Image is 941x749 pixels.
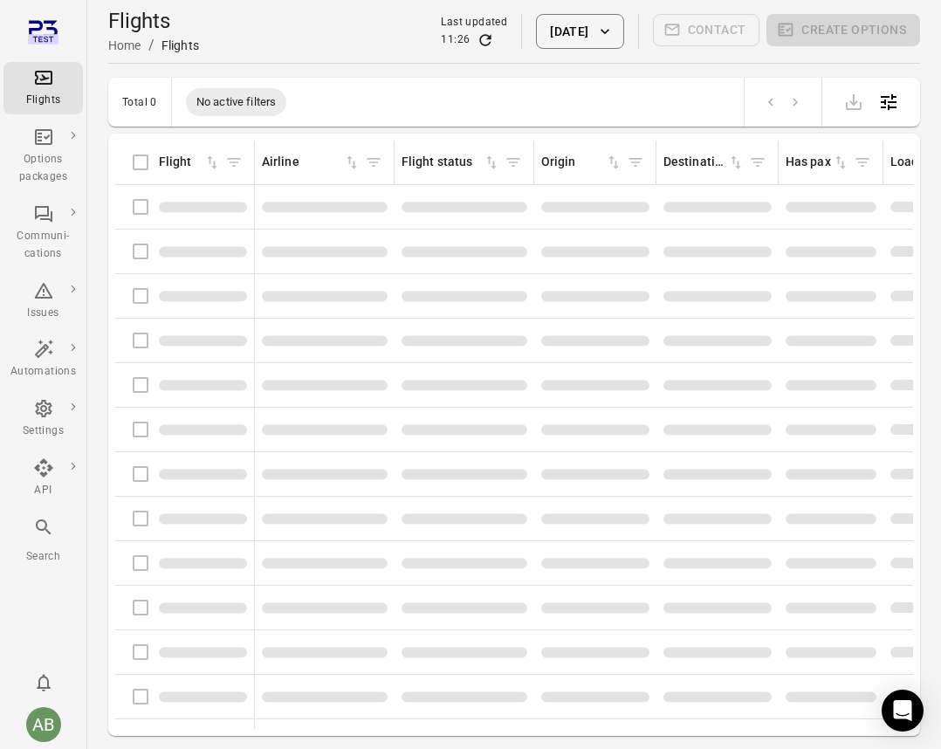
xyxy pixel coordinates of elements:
span: Filter by has pax [849,149,876,175]
div: Sort by origin in ascending order [541,153,622,172]
div: Sort by flight status in ascending order [402,153,500,172]
a: Home [108,38,141,52]
a: Issues [3,275,83,327]
span: Please make a selection to create an option package [766,14,920,49]
a: Automations [3,333,83,386]
button: Search [3,512,83,570]
li: / [148,35,155,56]
div: Last updated [441,14,507,31]
a: Options packages [3,121,83,191]
span: No active filters [186,93,287,111]
a: Settings [3,393,83,445]
div: Issues [10,305,76,322]
div: Sort by airline in ascending order [262,153,361,172]
div: Options packages [10,151,76,186]
button: Refresh data [477,31,494,49]
h1: Flights [108,7,199,35]
div: AB [26,707,61,742]
a: API [3,452,83,505]
div: Sort by has pax in ascending order [786,153,849,172]
div: Open Intercom Messenger [882,690,924,732]
div: Total 0 [122,96,157,108]
button: Aslaug Bjarnadottir [19,700,68,749]
span: Please make a selection to create communications [653,14,760,49]
nav: Breadcrumbs [108,35,199,56]
span: Filter by flight [221,149,247,175]
span: Filter by flight status [500,149,526,175]
span: Filter by origin [622,149,649,175]
div: API [10,482,76,499]
a: Communi-cations [3,198,83,268]
div: Sort by flight in ascending order [159,153,221,172]
a: Flights [3,62,83,114]
div: Sort by destination in ascending order [663,153,745,172]
div: Settings [10,423,76,440]
div: Flights [10,92,76,109]
div: Communi-cations [10,228,76,263]
button: Open table configuration [871,85,906,120]
div: 11:26 [441,31,470,49]
button: [DATE] [536,14,623,49]
span: Please make a selection to export [836,93,871,109]
button: Notifications [26,665,61,700]
span: Filter by destination [745,149,771,175]
span: Filter by airline [361,149,387,175]
div: Flights [161,37,199,54]
nav: pagination navigation [759,91,807,113]
div: Search [10,548,76,566]
div: Automations [10,363,76,381]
